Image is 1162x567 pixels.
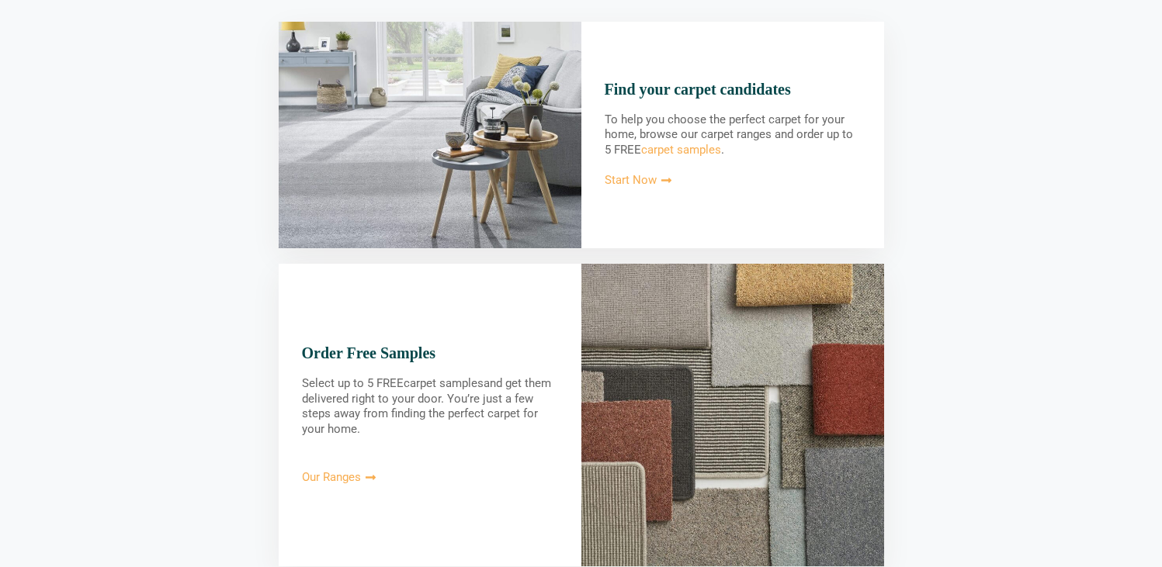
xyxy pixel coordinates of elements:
[605,175,657,186] span: Start Now
[404,376,484,390] span: carpet samples
[302,472,376,483] a: Our Ranges
[605,175,672,186] a: Start Now
[605,81,861,97] h3: Find your carpet candidates
[641,143,721,157] a: carpet samples
[302,376,551,436] span: and get them delivered right to your door. You’re just a few steps away from finding the perfect ...
[302,345,558,361] h3: Order Free Samples
[302,376,404,390] span: Select up to 5 FREE
[605,112,861,158] div: .
[605,112,853,157] span: To help you choose the perfect carpet for your home, browse our carpet ranges and order up to 5 FREE
[302,472,361,483] span: Our Ranges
